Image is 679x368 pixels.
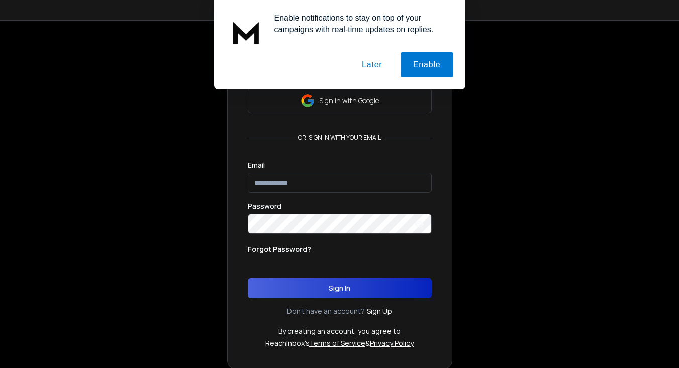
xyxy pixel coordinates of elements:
button: Later [349,52,395,77]
a: Sign Up [367,306,392,316]
button: Sign in with Google [248,88,432,113]
label: Password [248,203,281,210]
a: Privacy Policy [370,338,414,348]
p: Sign in with Google [319,96,379,106]
button: Sign In [248,278,432,298]
label: Email [248,162,265,169]
button: Enable [401,52,453,77]
p: ReachInbox's & [265,338,414,348]
a: Terms of Service [309,338,365,348]
div: Enable notifications to stay on top of your campaigns with real-time updates on replies. [266,12,453,35]
p: Don't have an account? [287,306,365,316]
p: By creating an account, you agree to [278,326,401,336]
p: or, sign in with your email [294,134,385,142]
img: notification icon [226,12,266,52]
p: Forgot Password? [248,244,311,254]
